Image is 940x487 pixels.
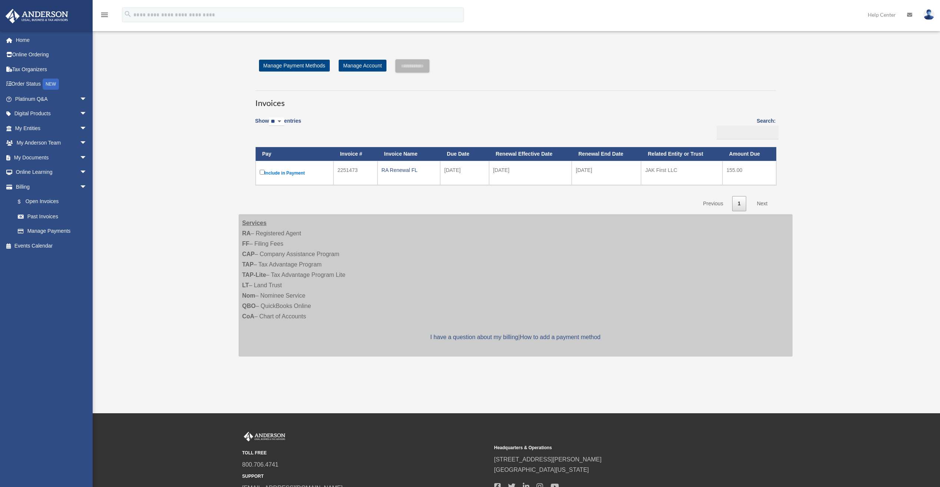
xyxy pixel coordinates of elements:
span: arrow_drop_down [80,92,94,107]
div: RA Renewal FL [382,165,436,175]
a: My Entitiesarrow_drop_down [5,121,98,136]
th: Related Entity or Trust: activate to sort column ascending [641,147,722,161]
strong: FF [242,241,250,247]
a: [GEOGRAPHIC_DATA][US_STATE] [494,467,589,473]
h3: Invoices [255,90,776,109]
th: Amount Due: activate to sort column ascending [723,147,776,161]
input: Include in Payment [260,170,265,175]
strong: CAP [242,251,255,257]
a: Events Calendar [5,238,98,253]
small: Headquarters & Operations [494,444,741,452]
td: JAK First LLC [641,161,722,185]
a: Platinum Q&Aarrow_drop_down [5,92,98,106]
label: Search: [714,116,776,139]
td: [DATE] [440,161,489,185]
p: | [242,332,789,342]
th: Pay: activate to sort column descending [256,147,333,161]
a: 800.706.4741 [242,461,279,468]
a: Online Ordering [5,47,98,62]
a: Billingarrow_drop_down [5,179,94,194]
span: arrow_drop_down [80,106,94,122]
img: User Pic [923,9,934,20]
i: search [124,10,132,18]
a: Next [751,196,773,211]
strong: Nom [242,292,256,299]
strong: TAP [242,261,254,268]
strong: CoA [242,313,255,319]
td: [DATE] [489,161,572,185]
span: arrow_drop_down [80,150,94,165]
a: menu [100,13,109,19]
select: Showentries [269,117,284,126]
a: Manage Payments [10,224,94,239]
span: arrow_drop_down [80,179,94,195]
strong: TAP-Lite [242,272,266,278]
a: Digital Productsarrow_drop_down [5,106,98,121]
span: $ [22,197,26,206]
a: Manage Payment Methods [259,60,330,72]
th: Due Date: activate to sort column ascending [440,147,489,161]
span: arrow_drop_down [80,136,94,151]
small: SUPPORT [242,473,489,480]
div: – Registered Agent – Filing Fees – Company Assistance Program – Tax Advantage Program – Tax Advan... [239,214,793,357]
th: Renewal Effective Date: activate to sort column ascending [489,147,572,161]
a: Tax Organizers [5,62,98,77]
a: Order StatusNEW [5,77,98,92]
div: NEW [43,79,59,90]
img: Anderson Advisors Platinum Portal [3,9,70,23]
label: Show entries [255,116,301,133]
strong: LT [242,282,249,288]
a: How to add a payment method [520,334,601,340]
a: $Open Invoices [10,194,91,209]
span: arrow_drop_down [80,121,94,136]
td: [DATE] [572,161,641,185]
a: My Documentsarrow_drop_down [5,150,98,165]
a: Previous [697,196,728,211]
label: Include in Payment [260,168,329,178]
a: 1 [732,196,746,211]
img: Anderson Advisors Platinum Portal [242,432,287,441]
strong: RA [242,230,251,236]
th: Invoice Name: activate to sort column ascending [378,147,441,161]
a: Home [5,33,98,47]
span: arrow_drop_down [80,165,94,180]
a: Manage Account [339,60,386,72]
small: TOLL FREE [242,449,489,457]
strong: Services [242,220,267,226]
i: menu [100,10,109,19]
td: 155.00 [723,161,776,185]
strong: QBO [242,303,256,309]
a: My Anderson Teamarrow_drop_down [5,136,98,150]
a: [STREET_ADDRESS][PERSON_NAME] [494,456,602,463]
td: 2251473 [333,161,378,185]
th: Invoice #: activate to sort column ascending [333,147,378,161]
a: Online Learningarrow_drop_down [5,165,98,180]
a: Past Invoices [10,209,94,224]
a: I have a question about my billing [430,334,518,340]
th: Renewal End Date: activate to sort column ascending [572,147,641,161]
input: Search: [717,126,778,140]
